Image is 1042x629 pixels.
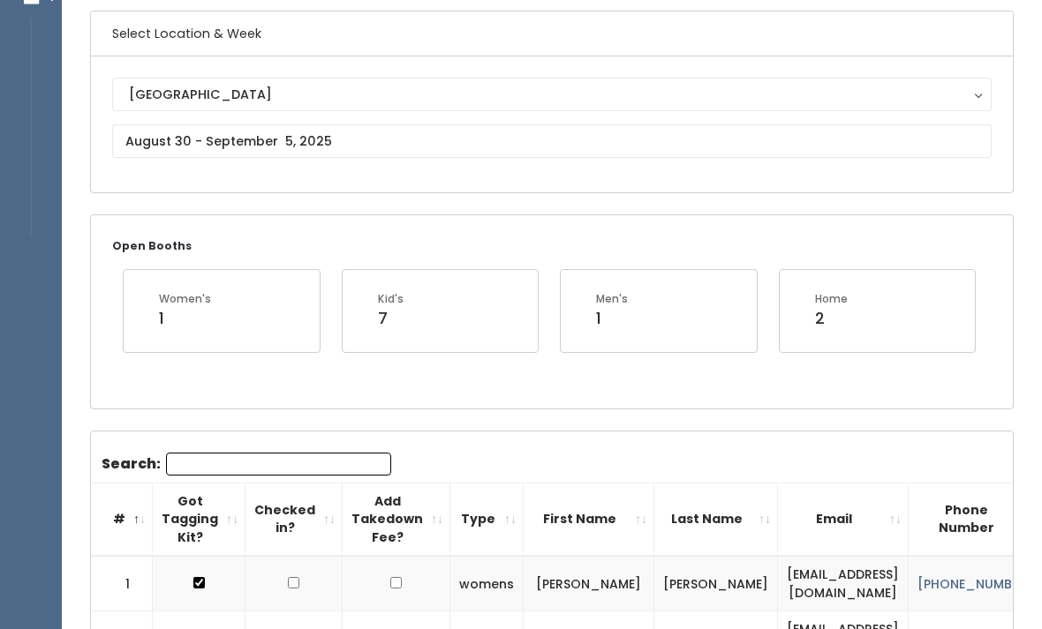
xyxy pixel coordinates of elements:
td: [EMAIL_ADDRESS][DOMAIN_NAME] [778,556,909,611]
div: 1 [159,307,211,330]
div: 2 [815,307,848,330]
input: August 30 - September 5, 2025 [112,124,992,158]
td: [PERSON_NAME] [524,556,654,611]
td: womens [450,556,524,611]
small: Open Booths [112,238,192,253]
div: Home [815,291,848,307]
div: 1 [596,307,628,330]
div: 7 [378,307,404,330]
th: First Name: activate to sort column ascending [524,483,654,556]
td: 1 [91,556,153,611]
th: #: activate to sort column descending [91,483,153,556]
th: Last Name: activate to sort column ascending [654,483,778,556]
div: Kid's [378,291,404,307]
div: Women's [159,291,211,307]
th: Checked in?: activate to sort column ascending [245,483,343,556]
th: Type: activate to sort column ascending [450,483,524,556]
th: Email: activate to sort column ascending [778,483,909,556]
h6: Select Location & Week [91,11,1013,56]
button: [GEOGRAPHIC_DATA] [112,78,992,111]
td: [PERSON_NAME] [654,556,778,611]
a: [PHONE_NUMBER] [917,575,1032,593]
th: Add Takedown Fee?: activate to sort column ascending [343,483,450,556]
input: Search: [166,453,391,475]
label: Search: [102,453,391,475]
div: Men's [596,291,628,307]
th: Got Tagging Kit?: activate to sort column ascending [153,483,245,556]
div: [GEOGRAPHIC_DATA] [129,85,975,104]
th: Phone Number: activate to sort column ascending [909,483,1042,556]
